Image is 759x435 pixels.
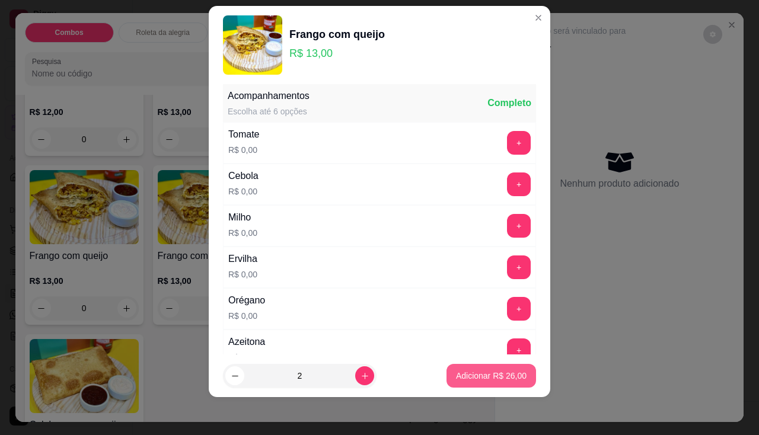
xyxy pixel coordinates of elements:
[487,96,531,110] div: Completo
[228,210,257,225] div: Milho
[228,268,257,280] p: R$ 0,00
[507,255,531,279] button: add
[289,45,385,62] p: R$ 13,00
[228,185,259,197] p: R$ 0,00
[507,214,531,238] button: add
[228,144,259,156] p: R$ 0,00
[228,293,265,308] div: Orégano
[507,297,531,321] button: add
[228,169,259,183] div: Cebola
[228,310,265,322] p: R$ 0,00
[228,252,257,266] div: Ervilha
[225,366,244,385] button: decrease-product-quantity
[228,227,257,239] p: R$ 0,00
[289,26,385,43] div: Frango com queijo
[228,127,259,142] div: Tomate
[507,338,531,362] button: add
[507,172,531,196] button: add
[447,364,536,388] button: Adicionar R$ 26,00
[507,131,531,155] button: add
[228,105,310,117] div: Escolha até 6 opções
[228,335,265,349] div: Azeitona
[355,366,374,385] button: increase-product-quantity
[228,89,310,103] div: Acompanhamentos
[223,15,282,75] img: product-image
[456,370,527,382] p: Adicionar R$ 26,00
[529,8,548,27] button: Close
[228,351,265,363] p: R$ 0,00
